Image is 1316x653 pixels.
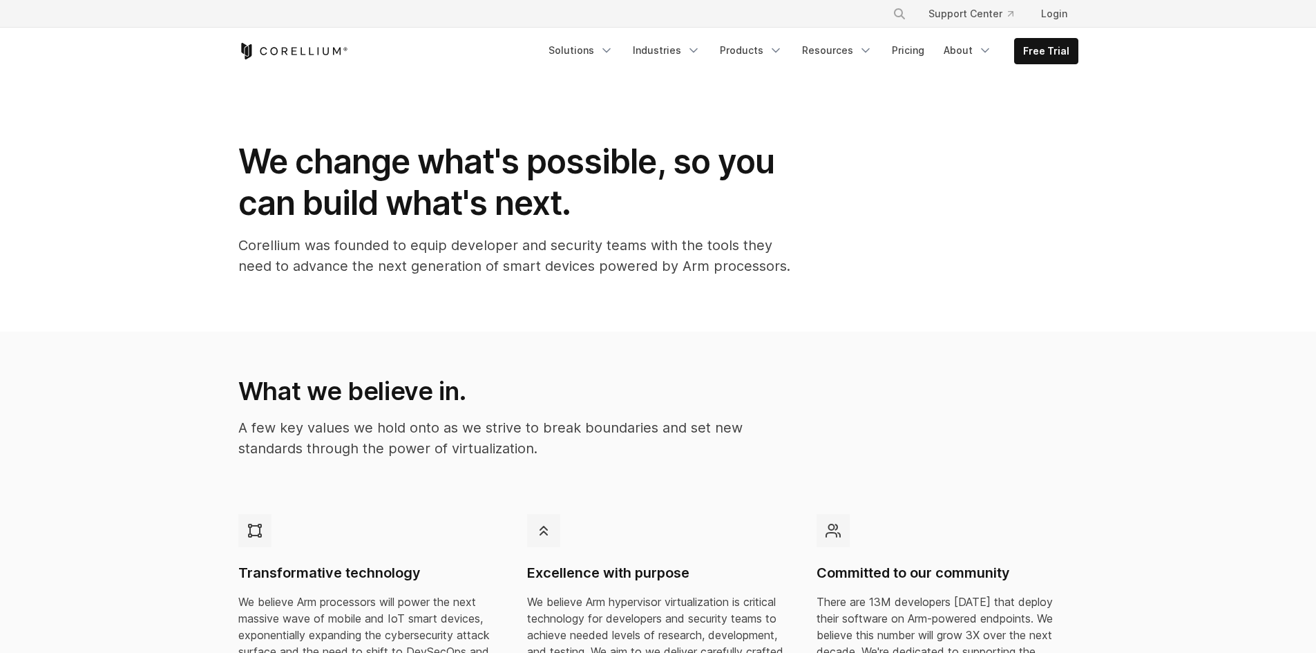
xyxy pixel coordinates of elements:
h2: What we believe in. [238,376,789,406]
a: About [935,38,1000,63]
a: Free Trial [1015,39,1078,64]
button: Search [887,1,912,26]
div: Navigation Menu [876,1,1078,26]
a: Resources [794,38,881,63]
a: Products [712,38,791,63]
h4: Transformative technology [238,564,500,583]
p: Corellium was founded to equip developer and security teams with the tools they need to advance t... [238,235,791,276]
h4: Committed to our community [817,564,1078,583]
h4: Excellence with purpose [527,564,789,583]
a: Support Center [917,1,1024,26]
a: Industries [624,38,709,63]
a: Corellium Home [238,43,348,59]
h1: We change what's possible, so you can build what's next. [238,141,791,224]
a: Pricing [884,38,933,63]
div: Navigation Menu [540,38,1078,64]
p: A few key values we hold onto as we strive to break boundaries and set new standards through the ... [238,417,789,459]
a: Login [1030,1,1078,26]
a: Solutions [540,38,622,63]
